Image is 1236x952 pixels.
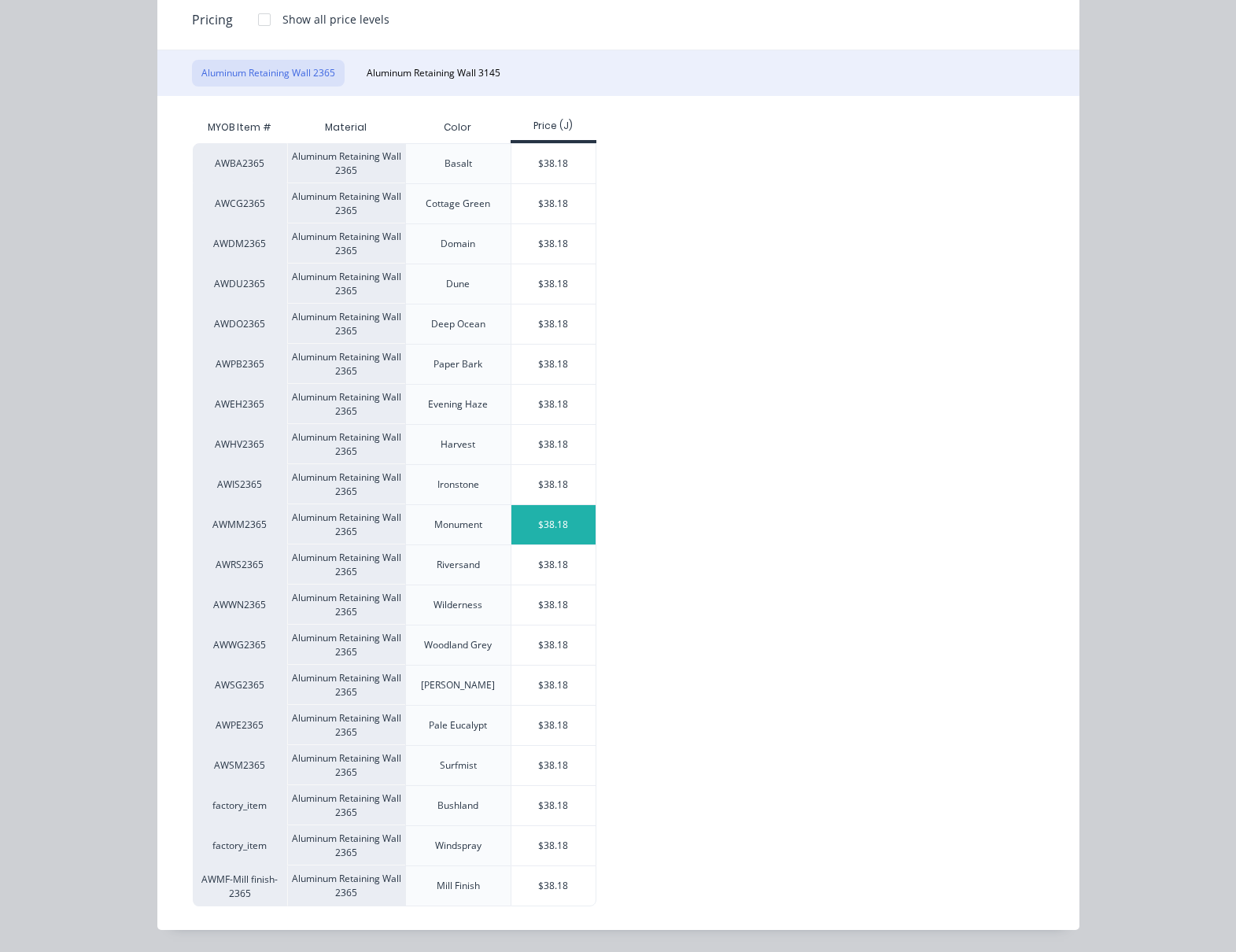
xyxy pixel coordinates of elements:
div: Woodland Grey [424,638,492,652]
div: Basalt [445,157,472,171]
div: $38.18 [511,706,596,745]
div: AWEH2365 [193,384,287,424]
div: AWWG2365 [193,625,287,665]
div: Aluminum Retaining Wall 2365 [287,223,405,264]
div: Aluminum Retaining Wall 2365 [287,544,405,585]
div: Bushland [437,799,478,813]
div: Windspray [435,839,481,853]
div: $38.18 [511,224,596,264]
div: Paper Bark [434,357,482,371]
button: Aluminum Retaining Wall 3145 [357,60,510,87]
div: Aluminum Retaining Wall 2365 [287,825,405,865]
div: Aluminum Retaining Wall 2365 [287,585,405,625]
div: $38.18 [511,866,596,906]
div: factory_item [193,785,287,825]
div: $38.18 [511,144,596,183]
div: AWIS2365 [193,464,287,504]
div: Aluminum Retaining Wall 2365 [287,504,405,544]
div: factory_item [193,825,287,865]
div: AWHV2365 [193,424,287,464]
div: AWPE2365 [193,705,287,745]
div: $38.18 [511,746,596,785]
div: Aluminum Retaining Wall 2365 [287,745,405,785]
div: AWCG2365 [193,183,287,223]
div: $38.18 [511,625,596,665]
div: $38.18 [511,585,596,625]
div: Aluminum Retaining Wall 2365 [287,344,405,384]
div: Ironstone [437,478,479,492]
div: $38.18 [511,184,596,223]
div: Riversand [437,558,480,572]
div: Evening Haze [428,397,488,411]
div: $38.18 [511,826,596,865]
div: Aluminum Retaining Wall 2365 [287,143,405,183]
div: AWMF-Mill finish-2365 [193,865,287,906]
div: $38.18 [511,786,596,825]
div: Mill Finish [437,879,480,893]
div: $38.18 [511,505,596,544]
div: Aluminum Retaining Wall 2365 [287,625,405,665]
div: $38.18 [511,666,596,705]
div: AWDO2365 [193,304,287,344]
div: AWDU2365 [193,264,287,304]
div: $38.18 [511,425,596,464]
div: Aluminum Retaining Wall 2365 [287,464,405,504]
div: Aluminum Retaining Wall 2365 [287,705,405,745]
div: Aluminum Retaining Wall 2365 [287,384,405,424]
div: AWMM2365 [193,504,287,544]
div: AWSM2365 [193,745,287,785]
div: Wilderness [434,598,482,612]
div: MYOB Item # [193,112,287,143]
div: Aluminum Retaining Wall 2365 [287,264,405,304]
div: Monument [434,518,482,532]
div: AWWN2365 [193,585,287,625]
div: Harvest [441,437,475,452]
div: $38.18 [511,345,596,384]
div: Aluminum Retaining Wall 2365 [287,304,405,344]
div: $38.18 [511,304,596,344]
div: Surfmist [440,758,477,773]
div: AWPB2365 [193,344,287,384]
div: $38.18 [511,545,596,585]
div: Aluminum Retaining Wall 2365 [287,183,405,223]
div: Price (J) [511,119,596,133]
div: Domain [441,237,475,251]
div: Aluminum Retaining Wall 2365 [287,665,405,705]
div: AWDM2365 [193,223,287,264]
div: AWBA2365 [193,143,287,183]
div: Deep Ocean [431,317,485,331]
button: Aluminum Retaining Wall 2365 [192,60,345,87]
div: Material [287,112,405,143]
div: Aluminum Retaining Wall 2365 [287,785,405,825]
div: Aluminum Retaining Wall 2365 [287,865,405,906]
div: Show all price levels [282,11,389,28]
div: Color [431,108,484,147]
div: Cottage Green [426,197,490,211]
span: Pricing [192,10,233,29]
div: Aluminum Retaining Wall 2365 [287,424,405,464]
div: AWSG2365 [193,665,287,705]
div: $38.18 [511,385,596,424]
div: $38.18 [511,264,596,304]
div: [PERSON_NAME] [421,678,495,692]
div: $38.18 [511,465,596,504]
div: Dune [446,277,470,291]
div: AWRS2365 [193,544,287,585]
div: Pale Eucalypt [429,718,487,732]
